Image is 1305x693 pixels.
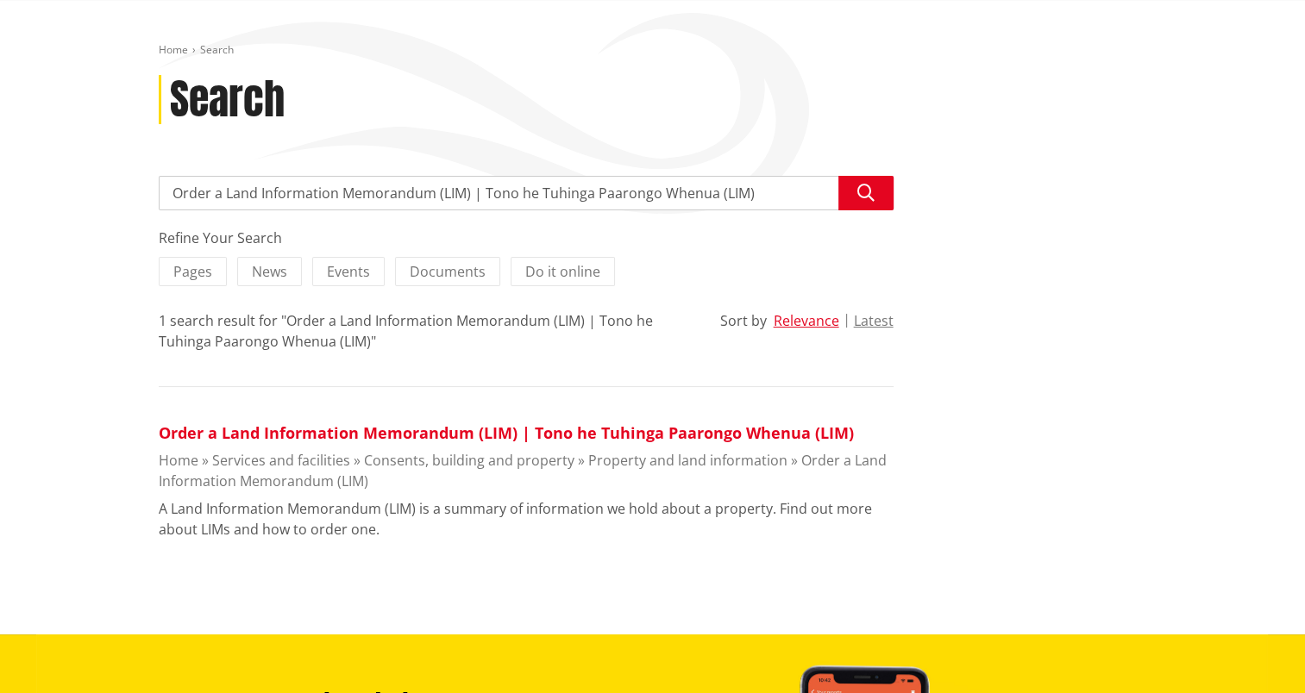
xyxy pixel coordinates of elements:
[720,310,767,331] div: Sort by
[327,262,370,281] span: Events
[410,262,486,281] span: Documents
[159,498,894,540] p: A Land Information Memorandum (LIM) is a summary of information we hold about a property. Find ou...
[588,451,787,470] a: Property and land information
[159,42,188,57] a: Home
[200,42,234,57] span: Search
[159,310,694,352] div: 1 search result for "Order a Land Information Memorandum (LIM) | Tono he Tuhinga Paarongo Whenua ...
[1226,621,1288,683] iframe: Messenger Launcher
[159,228,894,248] div: Refine Your Search
[159,451,198,470] a: Home
[774,313,839,328] button: Relevance
[854,313,894,328] button: Latest
[173,262,212,281] span: Pages
[159,422,854,443] a: Order a Land Information Memorandum (LIM) | Tono he Tuhinga Paarongo Whenua (LIM)
[159,451,887,490] a: Order a Land Information Memorandum (LIM)
[159,176,894,210] input: Search input
[212,451,350,470] a: Services and facilities
[170,75,285,125] h1: Search
[364,451,574,470] a: Consents, building and property
[252,262,287,281] span: News
[159,43,1147,58] nav: breadcrumb
[525,262,600,281] span: Do it online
